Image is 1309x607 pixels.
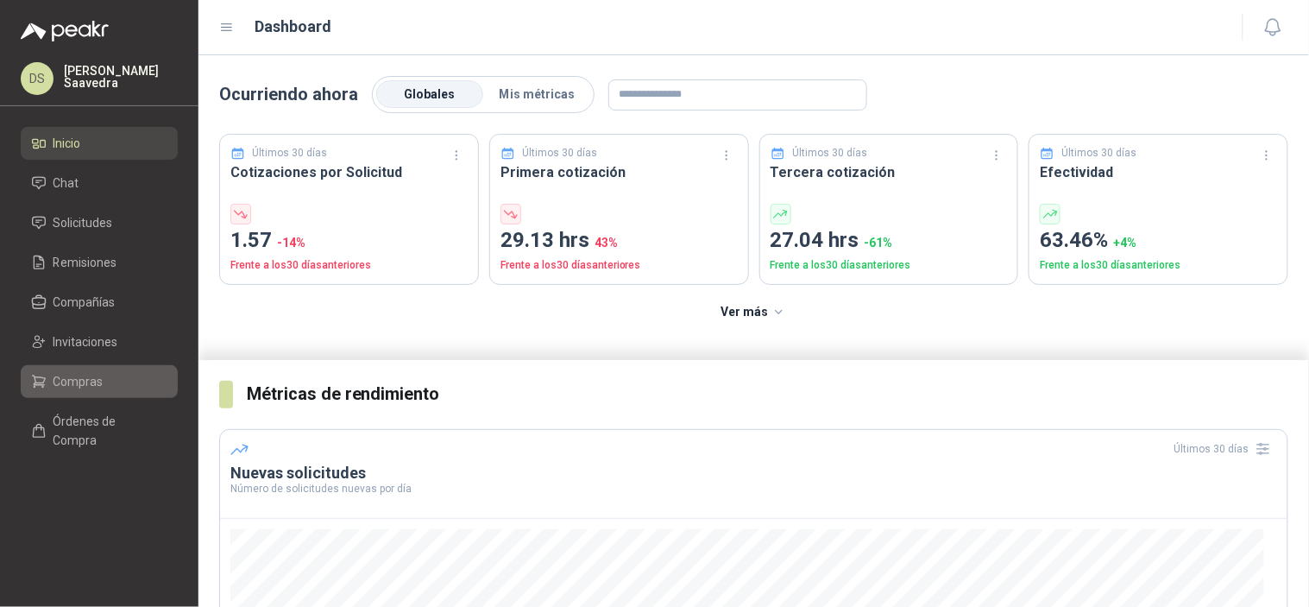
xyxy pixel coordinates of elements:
[53,412,161,450] span: Órdenes de Compra
[21,405,178,457] a: Órdenes de Compra
[21,167,178,199] a: Chat
[53,174,79,193] span: Chat
[1040,161,1277,183] h3: Efectividad
[1174,435,1277,463] div: Últimos 30 días
[277,236,305,250] span: -14 %
[1113,236,1136,250] span: + 4 %
[771,161,1008,183] h3: Tercera cotización
[21,365,178,398] a: Compras
[53,293,116,312] span: Compañías
[771,257,1008,274] p: Frente a los 30 días anteriores
[230,224,468,257] p: 1.57
[711,295,796,330] button: Ver más
[865,236,893,250] span: -61 %
[1040,224,1277,257] p: 63.46%
[230,484,1277,494] p: Número de solicitudes nuevas por día
[230,463,1277,484] h3: Nuevas solicitudes
[21,62,53,95] div: DS
[499,87,575,101] span: Mis métricas
[253,145,328,161] p: Últimos 30 días
[21,21,109,41] img: Logo peakr
[247,381,1288,408] h3: Métricas de rendimiento
[405,87,456,101] span: Globales
[53,253,117,272] span: Remisiones
[1040,257,1277,274] p: Frente a los 30 días anteriores
[230,161,468,183] h3: Cotizaciones por Solicitud
[595,236,618,250] span: 43 %
[53,213,113,232] span: Solicitudes
[21,206,178,239] a: Solicitudes
[64,65,178,89] p: [PERSON_NAME] Saavedra
[230,257,468,274] p: Frente a los 30 días anteriores
[21,326,178,358] a: Invitaciones
[771,224,1008,257] p: 27.04 hrs
[1062,145,1137,161] p: Últimos 30 días
[21,286,178,319] a: Compañías
[500,257,738,274] p: Frente a los 30 días anteriores
[53,372,104,391] span: Compras
[500,224,738,257] p: 29.13 hrs
[255,15,332,39] h1: Dashboard
[219,81,358,108] p: Ocurriendo ahora
[53,332,118,351] span: Invitaciones
[522,145,597,161] p: Últimos 30 días
[21,246,178,279] a: Remisiones
[21,127,178,160] a: Inicio
[53,134,81,153] span: Inicio
[792,145,867,161] p: Últimos 30 días
[500,161,738,183] h3: Primera cotización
